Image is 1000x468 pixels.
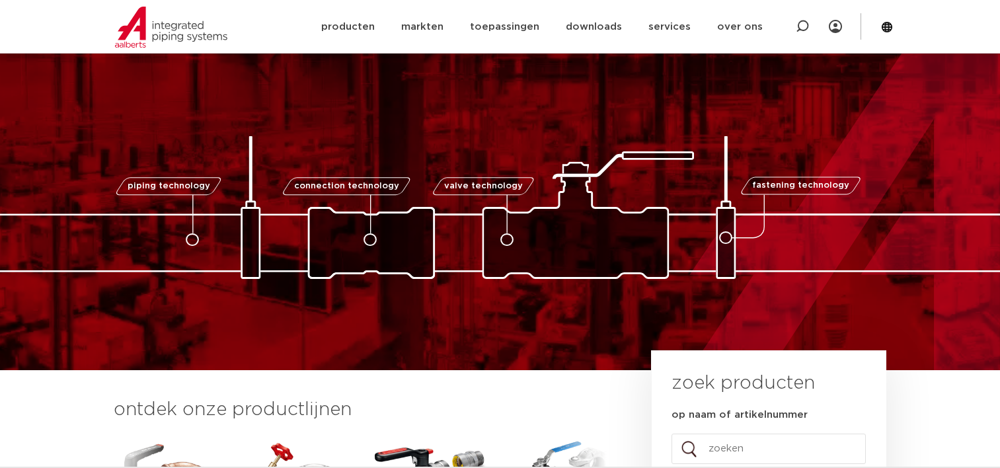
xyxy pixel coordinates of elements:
a: toepassingen [470,1,539,52]
input: zoeken [672,434,866,464]
a: over ons [717,1,763,52]
a: producten [321,1,375,52]
h3: ontdek onze productlijnen [114,397,607,423]
h3: zoek producten [672,370,815,397]
span: valve technology [444,182,523,190]
a: downloads [566,1,622,52]
nav: Menu [321,1,763,52]
span: connection technology [293,182,399,190]
span: piping technology [128,182,210,190]
a: markten [401,1,443,52]
span: fastening technology [752,182,849,190]
a: services [648,1,691,52]
label: op naam of artikelnummer [672,409,808,422]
